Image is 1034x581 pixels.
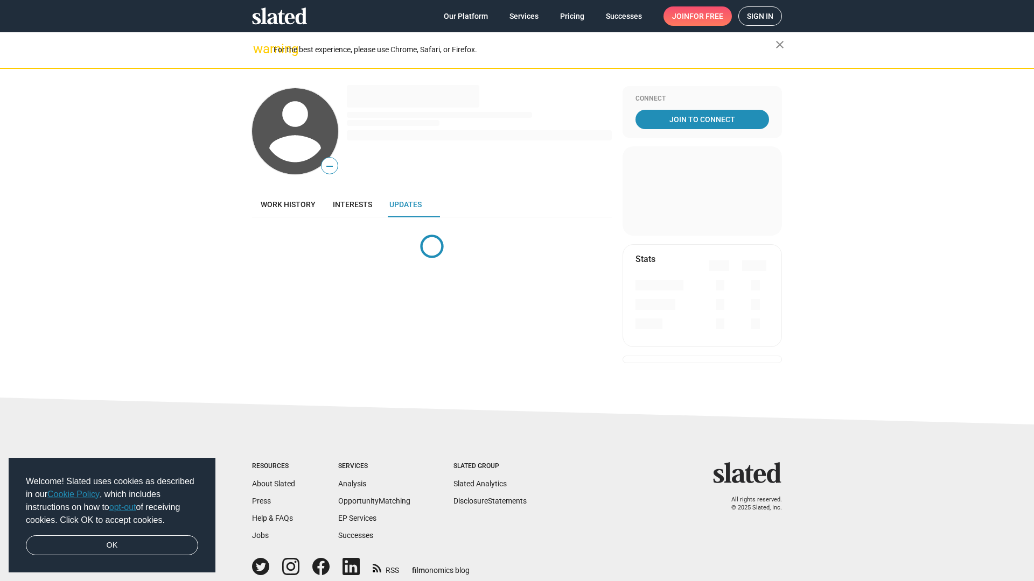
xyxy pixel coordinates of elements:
span: Welcome! Slated uses cookies as described in our , which includes instructions on how to of recei... [26,475,198,527]
div: Resources [252,462,295,471]
a: Slated Analytics [453,479,507,488]
span: Services [509,6,539,26]
span: Sign in [747,7,773,25]
a: EP Services [338,514,376,522]
div: Services [338,462,410,471]
a: Join To Connect [635,110,769,129]
a: DisclosureStatements [453,497,527,505]
span: Interests [333,200,372,209]
div: Slated Group [453,462,527,471]
a: Successes [597,6,651,26]
span: — [322,159,338,173]
span: Updates [389,200,422,209]
div: Connect [635,95,769,103]
a: Pricing [551,6,593,26]
a: Help & FAQs [252,514,293,522]
a: Press [252,497,271,505]
mat-icon: warning [253,42,266,55]
a: Interests [324,192,381,217]
a: Successes [338,531,373,540]
a: Jobs [252,531,269,540]
span: Work history [261,200,316,209]
a: filmonomics blog [412,557,470,576]
span: Join To Connect [638,110,767,129]
a: Our Platform [435,6,497,26]
a: OpportunityMatching [338,497,410,505]
mat-icon: close [773,38,786,51]
a: Services [501,6,547,26]
a: Work history [252,192,324,217]
span: Pricing [560,6,584,26]
a: Cookie Policy [47,490,100,499]
a: Sign in [738,6,782,26]
a: Analysis [338,479,366,488]
div: For the best experience, please use Chrome, Safari, or Firefox. [274,42,775,57]
a: dismiss cookie message [26,535,198,556]
a: Updates [381,192,430,217]
a: About Slated [252,479,295,488]
a: Joinfor free [663,6,732,26]
mat-card-title: Stats [635,253,655,265]
span: film [412,566,425,575]
a: opt-out [109,502,136,512]
span: Our Platform [444,6,488,26]
p: All rights reserved. © 2025 Slated, Inc. [720,496,782,512]
a: RSS [373,559,399,576]
div: cookieconsent [9,458,215,573]
span: Join [672,6,723,26]
span: for free [689,6,723,26]
span: Successes [606,6,642,26]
